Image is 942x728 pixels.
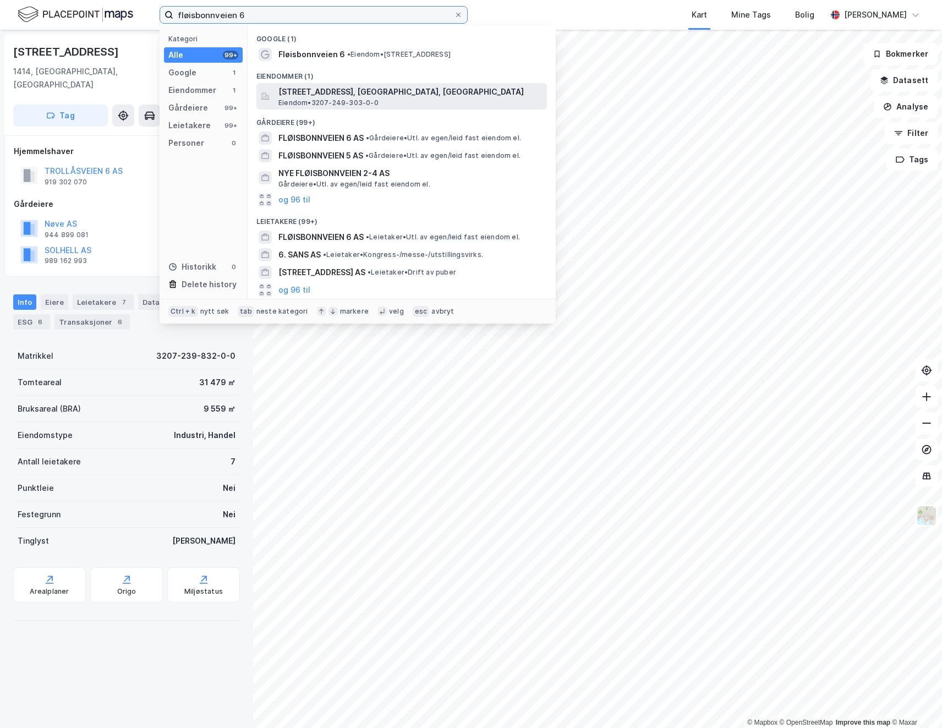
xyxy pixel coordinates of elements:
[13,43,121,61] div: [STREET_ADDRESS]
[45,256,87,265] div: 989 162 993
[114,316,125,327] div: 6
[229,68,238,77] div: 1
[347,50,350,58] span: •
[168,35,243,43] div: Kategori
[231,455,235,468] div: 7
[168,84,216,97] div: Eiendommer
[340,307,369,316] div: markere
[887,675,942,728] div: Kontrollprogram for chat
[747,719,777,726] a: Mapbox
[18,508,61,521] div: Festegrunn
[278,193,310,206] button: og 96 til
[200,307,229,316] div: nytt søk
[323,250,326,259] span: •
[278,231,364,244] span: FLØISBONNVEIEN 6 AS
[18,429,73,442] div: Eiendomstype
[278,98,379,107] span: Eiendom • 3207-249-303-0-0
[223,481,235,495] div: Nei
[13,314,50,330] div: ESG
[389,307,404,316] div: velg
[870,69,938,91] button: Datasett
[278,167,543,180] span: NYE FLØISBONNVEIEN 2-4 AS
[731,8,771,21] div: Mine Tags
[14,145,239,158] div: Hjemmelshaver
[229,139,238,147] div: 0
[692,8,707,21] div: Kart
[223,103,238,112] div: 99+
[278,149,363,162] span: FLØISBONNVEIEN 5 AS
[18,376,62,389] div: Tomteareal
[45,178,87,187] div: 919 302 070
[41,294,68,310] div: Eiere
[199,376,235,389] div: 31 479 ㎡
[916,505,937,526] img: Z
[248,110,556,129] div: Gårdeiere (99+)
[168,48,183,62] div: Alle
[168,119,211,132] div: Leietakere
[366,134,369,142] span: •
[223,51,238,59] div: 99+
[347,50,451,59] span: Eiendom • [STREET_ADDRESS]
[366,233,369,241] span: •
[173,7,454,23] input: Søk på adresse, matrikkel, gårdeiere, leietakere eller personer
[431,307,454,316] div: avbryt
[229,86,238,95] div: 1
[780,719,833,726] a: OpenStreetMap
[18,481,54,495] div: Punktleie
[248,209,556,228] div: Leietakere (99+)
[278,180,430,189] span: Gårdeiere • Utl. av egen/leid fast eiendom el.
[18,402,81,415] div: Bruksareal (BRA)
[156,349,235,363] div: 3207-239-832-0-0
[204,402,235,415] div: 9 559 ㎡
[117,587,136,596] div: Origo
[278,283,310,297] button: og 96 til
[844,8,907,21] div: [PERSON_NAME]
[14,198,239,211] div: Gårdeiere
[278,132,364,145] span: FLØISBONNVEIEN 6 AS
[118,297,129,308] div: 7
[182,278,237,291] div: Delete history
[366,134,521,143] span: Gårdeiere • Utl. av egen/leid fast eiendom el.
[30,587,69,596] div: Arealplaner
[413,306,430,317] div: esc
[323,250,483,259] span: Leietaker • Kongress-/messe-/utstillingsvirks.
[368,268,371,276] span: •
[138,294,179,310] div: Datasett
[54,314,130,330] div: Transaksjoner
[168,306,198,317] div: Ctrl + k
[278,266,365,279] span: [STREET_ADDRESS] AS
[278,85,543,98] span: [STREET_ADDRESS], [GEOGRAPHIC_DATA], [GEOGRAPHIC_DATA]
[45,231,89,239] div: 944 899 081
[168,66,196,79] div: Google
[229,262,238,271] div: 0
[256,307,308,316] div: neste kategori
[35,316,46,327] div: 6
[248,26,556,46] div: Google (1)
[168,101,208,114] div: Gårdeiere
[174,429,235,442] div: Industri, Handel
[278,248,321,261] span: 6. SANS AS
[248,63,556,83] div: Eiendommer (1)
[863,43,938,65] button: Bokmerker
[887,675,942,728] iframe: Chat Widget
[365,151,369,160] span: •
[795,8,814,21] div: Bolig
[18,5,133,24] img: logo.f888ab2527a4732fd821a326f86c7f29.svg
[13,65,169,91] div: 1414, [GEOGRAPHIC_DATA], [GEOGRAPHIC_DATA]
[18,455,81,468] div: Antall leietakere
[168,136,204,150] div: Personer
[886,149,938,171] button: Tags
[18,349,53,363] div: Matrikkel
[365,151,521,160] span: Gårdeiere • Utl. av egen/leid fast eiendom el.
[366,233,520,242] span: Leietaker • Utl. av egen/leid fast eiendom el.
[13,105,108,127] button: Tag
[874,96,938,118] button: Analyse
[223,508,235,521] div: Nei
[184,587,223,596] div: Miljøstatus
[18,534,49,548] div: Tinglyst
[13,294,36,310] div: Info
[73,294,134,310] div: Leietakere
[223,121,238,130] div: 99+
[368,268,456,277] span: Leietaker • Drift av puber
[168,260,216,273] div: Historikk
